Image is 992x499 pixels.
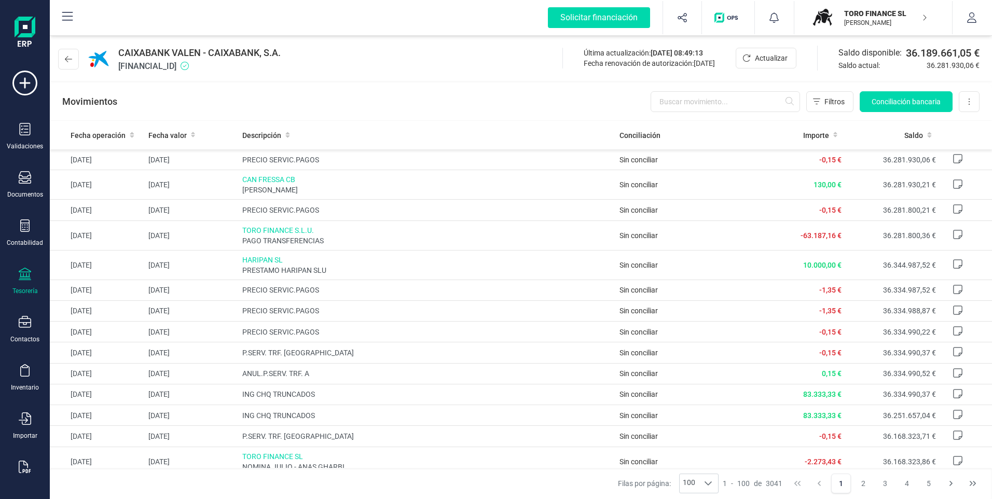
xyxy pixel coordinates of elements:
span: 130,00 € [814,181,842,189]
span: Saldo disponible: [838,47,902,59]
span: Conciliación [619,130,660,141]
span: ANUL.P.SERV. TRF. A [242,368,611,379]
div: Última actualización: [584,48,715,58]
div: Filas por página: [618,474,719,493]
span: Filtros [824,96,845,107]
td: 36.334.987,52 € [846,280,940,300]
td: 36.344.987,52 € [846,250,940,280]
td: [DATE] [50,342,144,363]
span: CAIXABANK VALEN - CAIXABANK, S.A. [118,46,281,60]
span: Sin conciliar [619,349,658,357]
td: [DATE] [50,300,144,321]
td: [DATE] [144,384,239,405]
button: Page 3 [875,474,895,493]
td: [DATE] [50,447,144,476]
td: [DATE] [144,149,239,170]
div: Contabilidad [7,239,43,247]
span: ING CHQ TRUNCADOS [242,410,611,421]
td: [DATE] [50,384,144,405]
p: Movimientos [62,94,117,109]
td: 36.281.800,36 € [846,220,940,250]
div: Inventario [11,383,39,392]
span: Sin conciliar [619,181,658,189]
span: 36.281.930,06 € [927,60,980,71]
td: 36.334.990,52 € [846,363,940,384]
span: Sin conciliar [619,458,658,466]
td: [DATE] [144,447,239,476]
span: 10.000,00 € [803,261,842,269]
div: Importar [13,432,37,440]
td: [DATE] [50,426,144,447]
button: Last Page [963,474,983,493]
div: Fecha renovación de autorización: [584,58,715,68]
td: [DATE] [50,250,144,280]
span: PRECIO SERVIC.PAGOS [242,155,611,165]
td: 36.281.930,21 € [846,170,940,200]
span: Sin conciliar [619,206,658,214]
span: Sin conciliar [619,286,658,294]
button: Actualizar [736,48,796,68]
span: PAGO TRANSFERENCIAS [242,235,611,246]
span: Actualizar [755,53,788,63]
button: Next Page [941,474,961,493]
span: P.SERV. TRF. [GEOGRAPHIC_DATA] [242,431,611,441]
td: 36.168.323,86 € [846,447,940,476]
td: [DATE] [50,200,144,220]
span: [PERSON_NAME] [242,185,611,195]
button: Filtros [806,91,853,112]
span: -1,35 € [819,307,842,315]
span: 0,15 € [822,369,842,378]
p: [PERSON_NAME] [844,19,927,27]
span: Sin conciliar [619,328,658,336]
td: [DATE] [144,250,239,280]
span: Saldo [904,130,923,141]
td: [DATE] [50,405,144,426]
span: Sin conciliar [619,390,658,398]
img: Logo Finanedi [15,17,35,50]
td: 36.251.657,04 € [846,405,940,426]
span: [DATE] [694,59,715,67]
span: [FINANCIAL_ID] [118,60,281,73]
td: [DATE] [144,342,239,363]
button: Page 4 [897,474,917,493]
td: 36.281.930,06 € [846,149,940,170]
span: 83.333,33 € [803,411,842,420]
span: 36.189.661,05 € [906,46,980,60]
span: TORO FINANCE SL [242,451,611,462]
div: Contactos [10,335,39,343]
td: [DATE] [144,280,239,300]
span: Conciliación bancaria [872,96,941,107]
td: [DATE] [50,280,144,300]
span: NOMINA JULIO - ANAS GHARBI [242,462,611,472]
td: [DATE] [144,405,239,426]
img: TO [811,6,834,29]
span: Sin conciliar [619,156,658,164]
button: Page 2 [853,474,873,493]
span: -0,15 € [819,328,842,336]
td: 36.334.988,87 € [846,300,940,321]
img: Logo de OPS [714,12,742,23]
span: 100 [680,474,698,493]
span: P.SERV. TRF. [GEOGRAPHIC_DATA] [242,348,611,358]
td: [DATE] [50,170,144,200]
span: -0,15 € [819,206,842,214]
span: 1 [723,478,727,489]
span: TORO FINANCE S.L.U. [242,225,611,235]
input: Buscar movimiento... [651,91,800,112]
span: ING CHQ TRUNCADOS [242,389,611,399]
span: -1,35 € [819,286,842,294]
button: Conciliación bancaria [860,91,953,112]
span: [DATE] 08:49:13 [651,49,703,57]
span: 100 [737,478,750,489]
span: Sin conciliar [619,307,658,315]
td: [DATE] [144,220,239,250]
span: -0,15 € [819,432,842,440]
td: 36.334.990,37 € [846,342,940,363]
span: Saldo actual: [838,60,922,71]
div: Tesorería [12,287,38,295]
div: - [723,478,782,489]
td: [DATE] [144,200,239,220]
span: 3041 [766,478,782,489]
span: PRECIO SERVIC.PAGOS [242,306,611,316]
td: [DATE] [144,322,239,342]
